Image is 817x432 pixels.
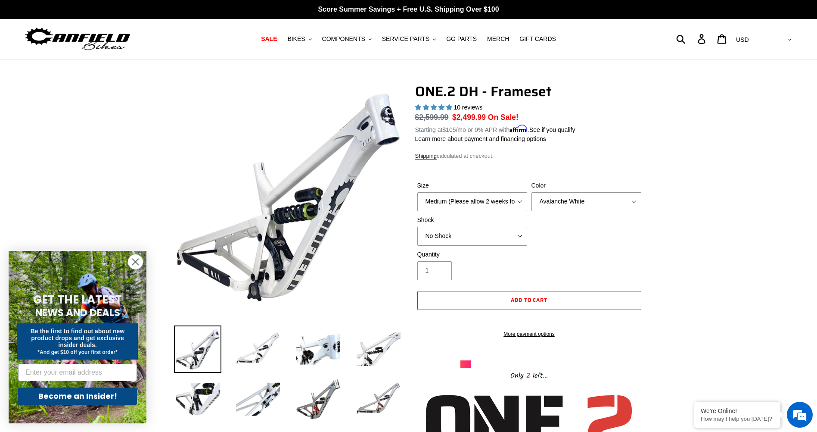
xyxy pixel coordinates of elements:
[415,104,454,111] span: 5.00 stars
[37,349,117,355] span: *And get $10 off your first order*
[531,181,641,190] label: Color
[35,306,120,319] span: NEWS AND DEALS
[446,35,477,43] span: GG PARTS
[417,291,641,310] button: Add to cart
[442,33,481,45] a: GG PARTS
[483,33,513,45] a: MERCH
[415,135,546,142] a: Learn more about payment and financing options
[487,35,509,43] span: MERCH
[18,364,137,381] input: Enter your email address
[295,376,342,423] img: Load image into Gallery viewer, ONE.2 DH - Frameset
[234,376,282,423] img: Load image into Gallery viewer, ONE.2 DH - Frameset
[287,35,305,43] span: BIKES
[515,33,560,45] a: GIFT CARDS
[355,326,402,373] img: Load image into Gallery viewer, ONE.2 DH - Frameset
[442,126,456,133] span: $105
[355,376,402,423] img: Load image into Gallery viewer, ONE.2 DH - Frameset
[415,113,449,122] s: $2,599.99
[681,29,703,48] input: Search
[128,254,143,269] button: Close dialog
[283,33,316,45] button: BIKES
[488,112,519,123] span: On Sale!
[378,33,440,45] button: SERVICE PARTS
[417,330,641,338] a: More payment options
[509,125,528,132] span: Affirm
[234,326,282,373] img: Load image into Gallery viewer, ONE.2 DH - Frameset
[417,250,527,259] label: Quantity
[322,35,365,43] span: COMPONENTS
[529,126,575,133] a: See if you qualify - Learn more about Affirm Financing (opens in modal)
[174,326,221,373] img: Load image into Gallery viewer, ONE.2 DH - Frameset
[261,35,277,43] span: SALE
[415,152,643,160] div: calculated at checkout.
[417,181,527,190] label: Size
[415,123,575,135] p: Starting at /mo or 0% APR with .
[415,153,437,160] a: Shipping
[295,326,342,373] img: Load image into Gallery viewer, ONE.2 DH - Frameset
[511,296,548,304] span: Add to cart
[452,113,486,122] span: $2,499.99
[460,368,598,382] div: Only left...
[415,83,643,100] h1: ONE.2 DH - Frameset
[382,35,429,43] span: SERVICE PARTS
[31,328,125,348] span: Be the first to find out about new product drops and get exclusive insider deals.
[701,407,774,414] div: We're Online!
[524,370,533,381] span: 2
[174,376,221,423] img: Load image into Gallery viewer, ONE.2 DH - Frameset
[519,35,556,43] span: GIFT CARDS
[454,104,482,111] span: 10 reviews
[18,388,137,405] button: Become an Insider!
[24,25,131,53] img: Canfield Bikes
[417,216,527,225] label: Shock
[257,33,281,45] a: SALE
[318,33,376,45] button: COMPONENTS
[701,416,774,422] p: How may I help you today?
[33,292,122,307] span: GET THE LATEST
